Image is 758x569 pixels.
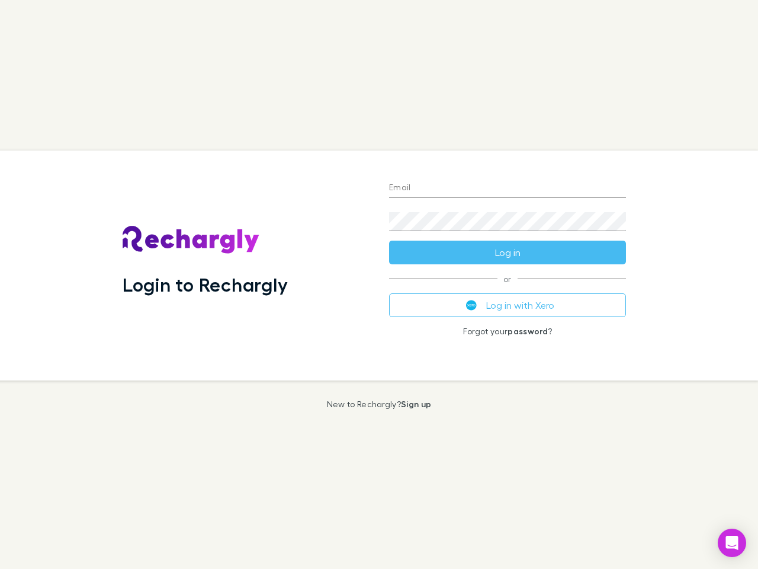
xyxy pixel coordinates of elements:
button: Log in with Xero [389,293,626,317]
a: Sign up [401,399,431,409]
span: or [389,279,626,279]
p: Forgot your ? [389,327,626,336]
img: Rechargly's Logo [123,226,260,254]
p: New to Rechargly? [327,399,432,409]
a: password [508,326,548,336]
img: Xero's logo [466,300,477,311]
div: Open Intercom Messenger [718,529,746,557]
button: Log in [389,241,626,264]
h1: Login to Rechargly [123,273,288,296]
